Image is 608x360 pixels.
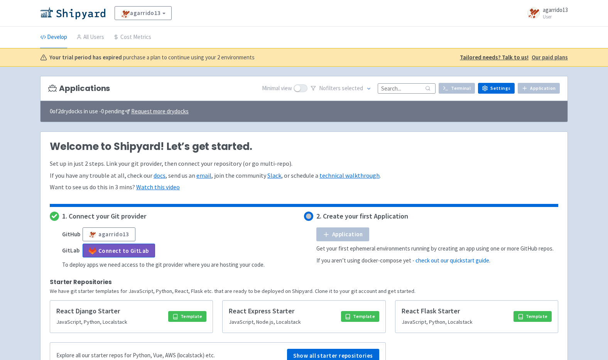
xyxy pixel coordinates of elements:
p: To deploy apps we need access to the git provider where you are hosting your code. [62,261,265,269]
span: Minimal view [262,84,292,93]
a: Template [341,311,379,322]
p: Get your first ephemeral environments running by creating an app using one or more GitHub repos. [316,244,554,253]
a: Template [513,311,552,322]
p: JavaScript, Node.js, Localstack [229,318,336,326]
input: Search... [378,83,436,94]
h3: Applications [48,84,110,93]
span: agarrido13 [543,6,568,13]
a: agarrido13 User [523,7,568,19]
a: agarrido13 [115,6,172,20]
p: We have git starter templates for JavaScript, Python, React, Flask etc. that are ready to be depl... [50,287,558,296]
a: docs [154,172,166,179]
a: Cost Metrics [113,27,151,48]
a: Template [168,311,206,322]
u: Tailored needs? Talk to us! [460,54,529,61]
span: selected [342,84,363,92]
h4: 1. Connect your Git provider [62,212,146,220]
p: If you aren’t using docker-compose yet - . [316,256,490,265]
p: JavaScript, Python, Localstack [56,318,164,326]
a: Watch this video [136,183,180,191]
a: Connect to GitLab [83,244,155,257]
h5: React Flask Starter [402,307,509,316]
h4: 2. Create your first Application [316,212,408,220]
p: Set up in just 2 steps. Link your git provider, then connect your repository (or go multi-repo). [50,159,558,168]
img: Shipyard logo [40,7,105,19]
a: Develop [40,27,67,48]
a: Terminal [439,83,475,94]
h5: React Express Starter [229,307,336,316]
a: email [196,172,211,179]
a: technical walkthrough [319,172,380,179]
h5: React Django Starter [56,307,164,316]
u: Request more drydocks [131,108,189,115]
a: Settings [478,83,515,94]
p: If you have any trouble at all, check our , send us an , join the community , or schedule a . [50,171,558,180]
a: All Users [76,27,104,48]
span: purchase a plan to continue using your 2 environments [123,53,255,62]
button: agarrido13 [83,227,135,241]
p: Explore all our starter repos for Python, Vue, AWS (localstack) etc. [56,351,215,360]
b: GitHub [62,230,80,238]
p: Want to see us do this in 3 mins? [50,183,558,192]
a: Our paid plans [532,53,568,62]
a: Application [518,83,560,94]
h2: Welcome to Shipyard! Let’s get started. [50,141,558,153]
a: Application [316,227,369,241]
span: No filter s [319,84,363,93]
small: User [543,14,568,19]
b: Your trial period has expired [49,53,122,62]
b: GitLab [62,247,79,254]
p: JavaScript, Python, Localstack [402,318,509,326]
a: check out our quickstart guide [415,257,489,264]
u: Our paid plans [532,54,568,61]
a: Slack [267,172,281,179]
span: 0 of 2 drydocks in use - 0 pending [50,107,189,116]
h2: Starter Repositories [50,279,558,285]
